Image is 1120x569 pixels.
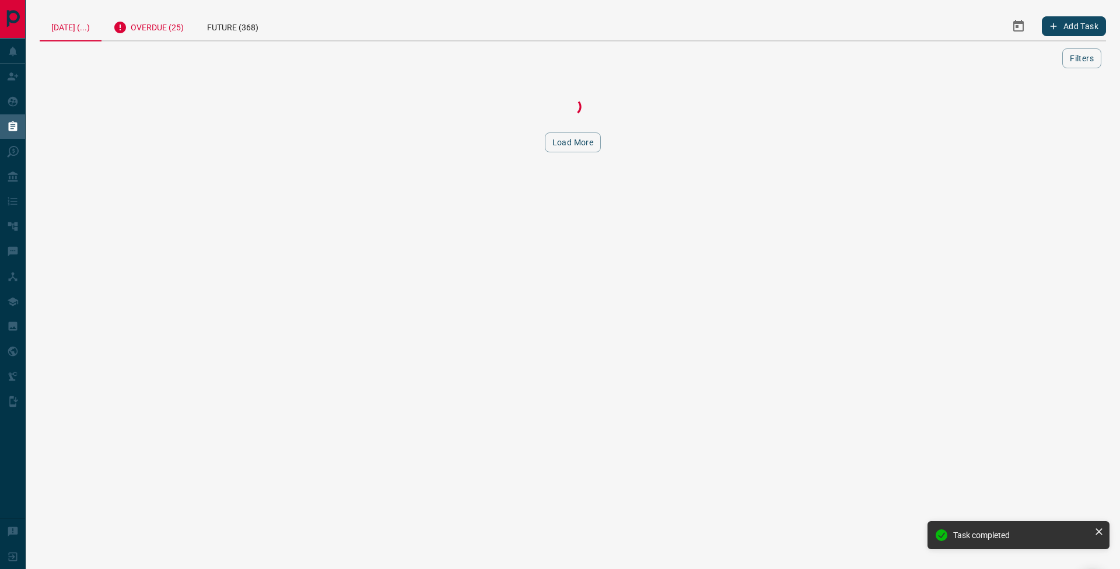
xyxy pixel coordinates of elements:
[953,530,1090,540] div: Task completed
[1062,48,1101,68] button: Filters
[1042,16,1106,36] button: Add Task
[1005,12,1032,40] button: Select Date Range
[40,12,101,41] div: [DATE] (...)
[195,12,270,40] div: Future (368)
[101,12,195,40] div: Overdue (25)
[545,132,601,152] button: Load More
[514,95,631,118] div: Loading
